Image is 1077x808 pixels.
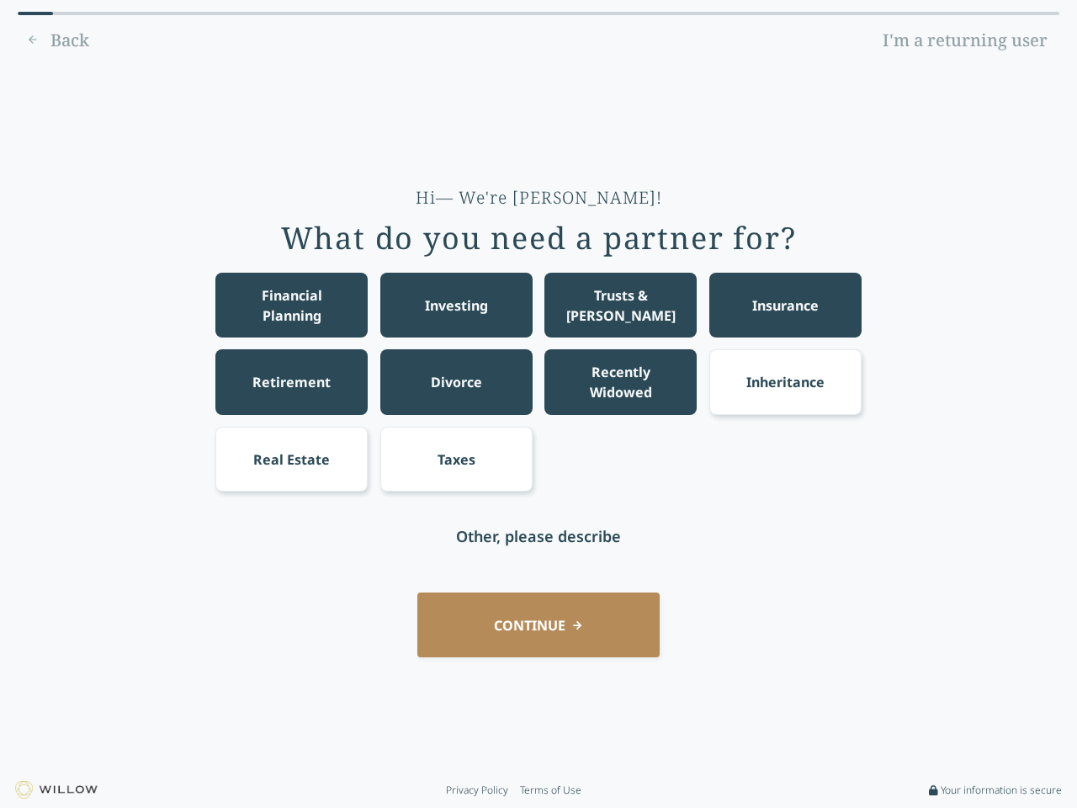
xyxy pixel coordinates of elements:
div: Investing [425,295,488,316]
a: Privacy Policy [446,784,508,797]
div: Trusts & [PERSON_NAME] [560,285,682,326]
span: Your information is secure [941,784,1062,797]
div: What do you need a partner for? [281,221,797,255]
button: CONTINUE [417,593,660,657]
div: Inheritance [746,372,825,392]
div: Taxes [438,449,475,470]
div: 0% complete [18,12,53,15]
div: Insurance [752,295,819,316]
div: Financial Planning [231,285,353,326]
img: Willow logo [15,781,98,799]
a: I'm a returning user [871,27,1059,54]
div: Recently Widowed [560,362,682,402]
div: Other, please describe [456,524,621,548]
div: Hi— We're [PERSON_NAME]! [416,186,662,210]
a: Terms of Use [520,784,581,797]
div: Divorce [431,372,482,392]
div: Real Estate [253,449,330,470]
div: Retirement [252,372,331,392]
